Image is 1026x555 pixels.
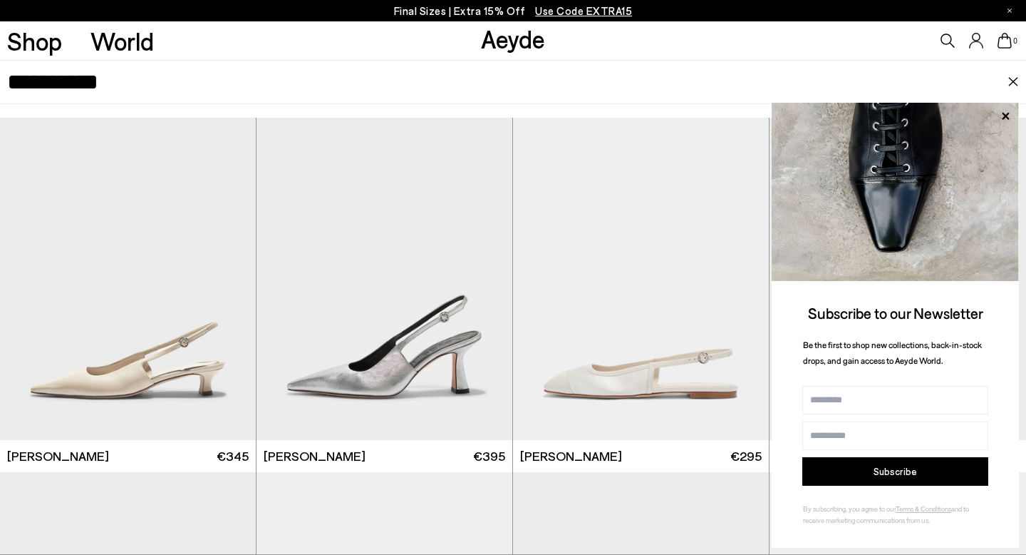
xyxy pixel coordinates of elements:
[7,447,109,465] span: [PERSON_NAME]
[217,447,249,465] span: €345
[803,340,982,366] span: Be the first to shop new collections, back-in-stock drops, and gain access to Aeyde World.
[535,4,632,17] span: Navigate to /collections/ss25-final-sizes
[802,457,988,486] button: Subscribe
[1012,37,1019,45] span: 0
[90,29,154,54] a: World
[808,304,983,322] span: Subscribe to our Newsletter
[769,440,1026,472] a: Thekla €345 €215
[394,2,633,20] p: Final Sizes | Extra 15% Off
[769,118,1026,439] img: Thekla Leather Slingback Sandals
[256,118,512,439] img: Fernanda Slingback Pumps
[7,29,62,54] a: Shop
[772,103,1019,281] img: ca3f721fb6ff708a270709c41d776025.jpg
[513,440,769,472] a: [PERSON_NAME] €295
[520,447,622,465] span: [PERSON_NAME]
[896,504,951,513] a: Terms & Conditions
[803,504,896,513] span: By subscribing, you agree to our
[473,447,505,465] span: €395
[481,24,545,54] a: Aeyde
[264,447,366,465] span: [PERSON_NAME]
[997,33,1012,49] a: 0
[256,440,512,472] a: [PERSON_NAME] €395
[730,447,762,465] span: €295
[1007,77,1019,87] img: close.svg
[513,118,769,439] img: Geraldine Satin Toe-Cap Slingback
